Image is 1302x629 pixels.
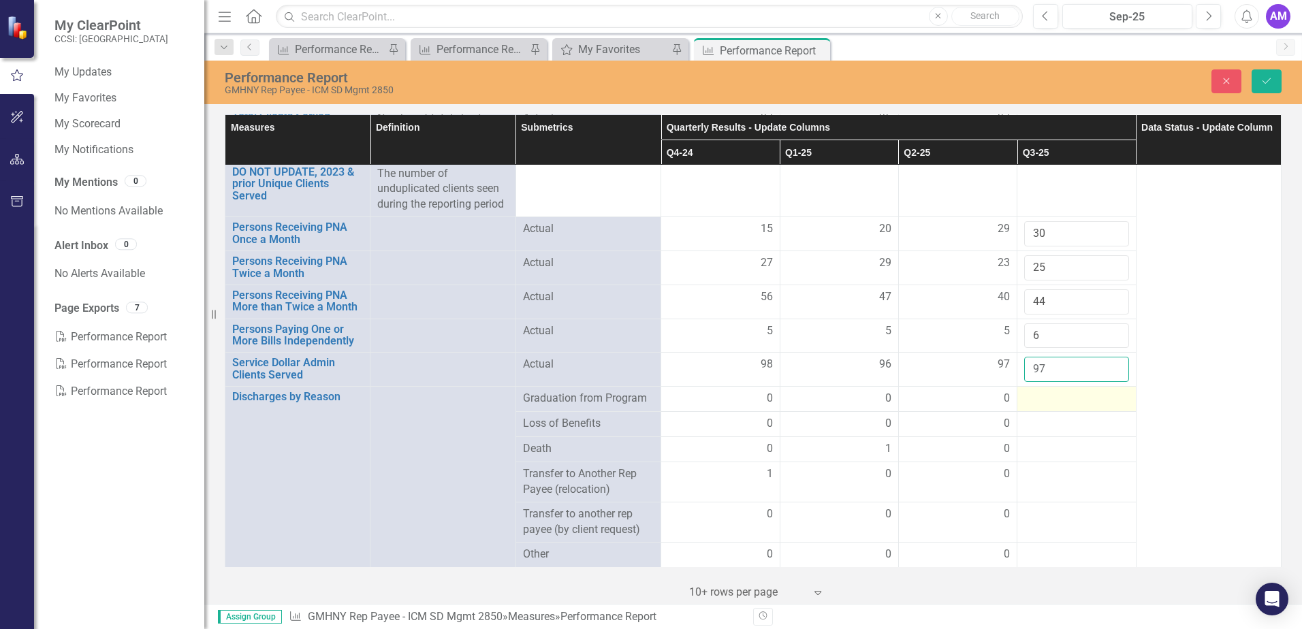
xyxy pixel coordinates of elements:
[1004,506,1010,522] span: 0
[523,466,654,498] span: Transfer to Another Rep Payee (relocation)
[54,260,191,287] div: No Alerts Available
[54,33,168,44] small: CCSI: [GEOGRAPHIC_DATA]
[523,255,654,271] span: Actual
[232,221,363,245] a: Persons Receiving PNA Once a Month
[523,323,654,339] span: Actual
[414,41,526,58] a: Performance Report
[232,391,363,403] a: Discharges by Reason
[998,357,1010,372] span: 97
[560,610,656,623] div: Performance Report
[523,547,654,562] span: Other
[767,323,773,339] span: 5
[879,289,891,305] span: 47
[1004,466,1010,482] span: 0
[232,357,363,381] a: Service Dollar Admin Clients Served
[767,441,773,457] span: 0
[951,7,1019,26] button: Search
[225,70,817,85] div: Performance Report
[879,357,891,372] span: 96
[7,15,31,39] img: ClearPoint Strategy
[54,116,191,132] a: My Scorecard
[295,41,385,58] div: Performance Report
[508,610,555,623] a: Measures
[885,416,891,432] span: 0
[54,197,191,225] div: No Mentions Available
[308,610,503,623] a: GMHNY Rep Payee - ICM SD Mgmt 2850
[1062,4,1192,29] button: Sep-25
[232,255,363,279] a: Persons Receiving PNA Twice a Month
[885,466,891,482] span: 0
[761,289,773,305] span: 56
[767,466,773,482] span: 1
[54,91,191,106] a: My Favorites
[1004,323,1010,339] span: 5
[1004,416,1010,432] span: 0
[767,506,773,522] span: 0
[761,255,773,271] span: 27
[767,391,773,406] span: 0
[767,547,773,562] span: 0
[885,323,891,339] span: 5
[523,289,654,305] span: Actual
[54,301,119,317] a: Page Exports
[885,391,891,406] span: 0
[523,441,654,457] span: Death
[885,506,891,522] span: 0
[998,221,1010,237] span: 29
[523,391,654,406] span: Graduation from Program
[232,323,363,347] a: Persons Paying One or More Bills Independently
[1067,9,1188,25] div: Sep-25
[998,289,1010,305] span: 40
[232,166,363,202] a: DO NOT UPDATE, 2023 & prior Unique Clients Served
[54,238,108,254] a: Alert Inbox
[879,221,891,237] span: 20
[54,17,168,33] span: My ClearPoint
[523,506,654,538] span: Transfer to another rep payee (by client request)
[1004,391,1010,406] span: 0
[54,351,191,378] a: Performance Report
[523,221,654,237] span: Actual
[885,441,891,457] span: 1
[54,142,191,158] a: My Notifications
[1004,547,1010,562] span: 0
[761,357,773,372] span: 98
[998,255,1010,271] span: 23
[578,41,668,58] div: My Favorites
[125,175,146,187] div: 0
[115,238,137,250] div: 0
[225,85,817,95] div: GMHNY Rep Payee - ICM SD Mgmt 2850
[126,302,148,313] div: 7
[1256,583,1288,615] div: Open Intercom Messenger
[523,357,654,372] span: Actual
[556,41,668,58] a: My Favorites
[720,42,827,59] div: Performance Report
[879,255,891,271] span: 29
[767,416,773,432] span: 0
[436,41,526,58] div: Performance Report
[289,609,743,625] div: » »
[54,175,118,191] a: My Mentions
[1004,441,1010,457] span: 0
[523,416,654,432] span: Loss of Benefits
[232,289,363,313] a: Persons Receiving PNA More than Twice a Month
[1266,4,1290,29] button: AM
[761,221,773,237] span: 15
[54,378,191,405] a: Performance Report
[276,5,1023,29] input: Search ClearPoint...
[54,323,191,351] a: Performance Report
[885,547,891,562] span: 0
[272,41,385,58] a: Performance Report
[54,65,191,80] a: My Updates
[218,610,282,624] span: Assign Group
[970,10,1000,21] span: Search
[377,166,508,213] p: The number of unduplicated clients seen during the reporting period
